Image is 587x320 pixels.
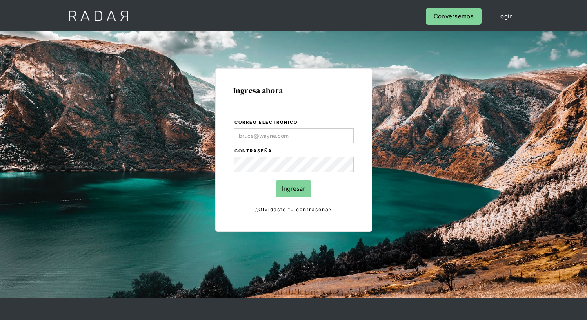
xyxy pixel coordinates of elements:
[489,8,521,25] a: Login
[233,118,354,214] form: Login Form
[276,180,311,197] input: Ingresar
[234,147,354,155] label: Contraseña
[234,128,354,143] input: bruce@wayne.com
[233,86,354,95] h1: Ingresa ahora
[426,8,482,25] a: Conversemos
[234,205,354,214] a: ¿Olvidaste tu contraseña?
[234,119,354,127] label: Correo electrónico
